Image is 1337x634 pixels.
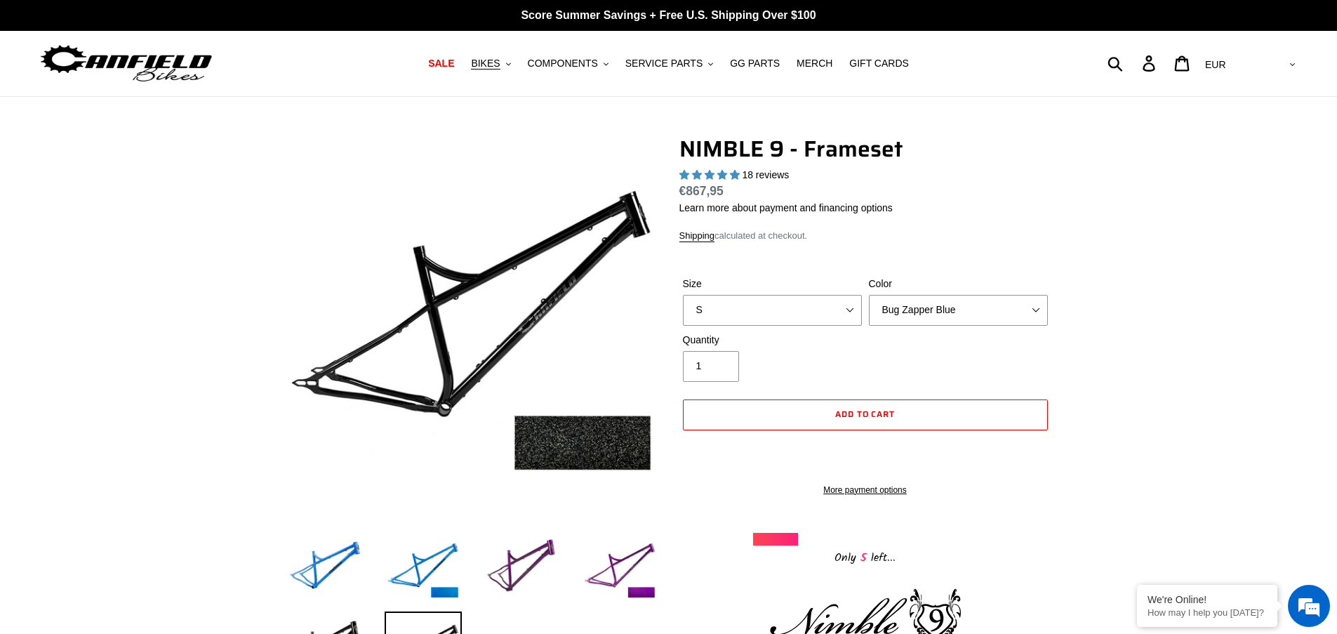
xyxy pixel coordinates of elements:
label: Size [683,277,862,291]
div: calculated at checkout. [679,229,1051,243]
span: GG PARTS [730,58,780,70]
span: €867,95 [679,184,724,198]
h1: NIMBLE 9 - Frameset [679,136,1051,162]
a: Shipping [679,230,715,242]
a: GIFT CARDS [842,54,916,73]
img: Load image into Gallery viewer, NIMBLE 9 - Frameset [581,530,658,607]
img: Load image into Gallery viewer, NIMBLE 9 - Frameset [385,530,462,607]
img: Load image into Gallery viewer, NIMBLE 9 - Frameset [286,530,364,607]
img: Load image into Gallery viewer, NIMBLE 9 - Frameset [483,530,560,607]
label: Quantity [683,333,862,348]
span: MERCH [797,58,832,70]
a: MERCH [790,54,839,73]
img: Canfield Bikes [39,41,214,86]
span: 4.89 stars [679,169,743,180]
span: 18 reviews [742,169,789,180]
iframe: PayPal-paypal [683,437,1048,468]
button: SERVICE PARTS [618,54,720,73]
span: SERVICE PARTS [625,58,703,70]
input: Search [1115,48,1151,79]
span: COMPONENTS [528,58,598,70]
button: Add to cart [683,399,1048,430]
span: SALE [428,58,454,70]
a: Learn more about payment and financing options [679,202,893,213]
span: GIFT CARDS [849,58,909,70]
a: More payment options [683,484,1048,496]
a: GG PARTS [723,54,787,73]
a: SALE [421,54,461,73]
div: We're Online! [1148,594,1267,605]
label: Color [869,277,1048,291]
p: How may I help you today? [1148,607,1267,618]
button: COMPONENTS [521,54,616,73]
button: BIKES [464,54,517,73]
div: Only left... [753,546,978,567]
span: BIKES [471,58,500,70]
span: Add to cart [835,407,896,421]
span: 5 [856,549,871,567]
